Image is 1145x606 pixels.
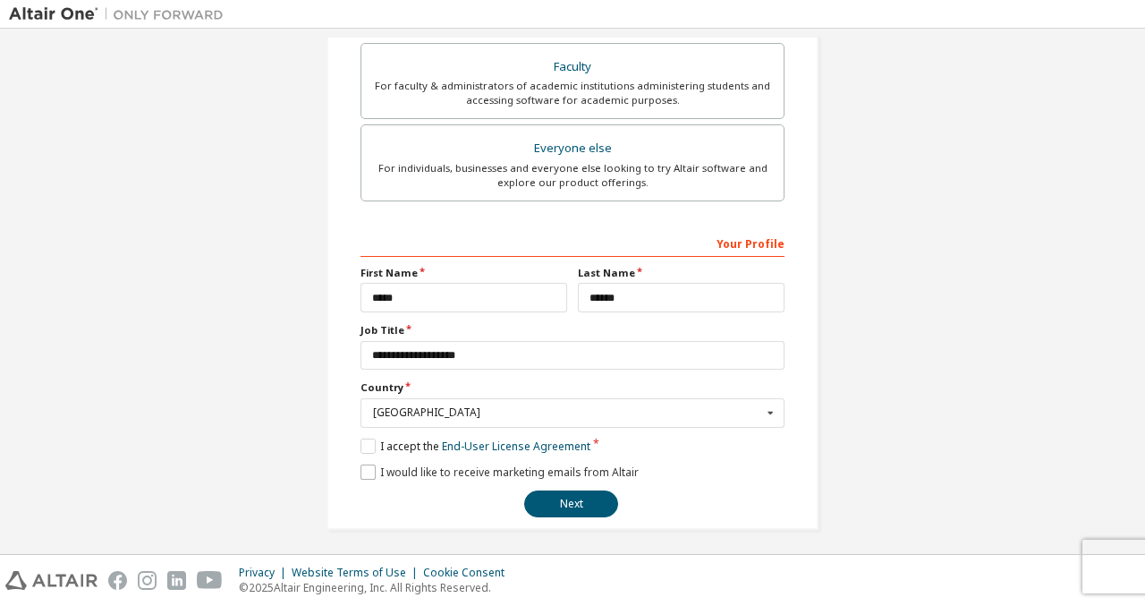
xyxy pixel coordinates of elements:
a: End-User License Agreement [442,439,590,454]
div: Cookie Consent [423,566,515,580]
p: © 2025 Altair Engineering, Inc. All Rights Reserved. [239,580,515,595]
img: youtube.svg [197,571,223,590]
button: Next [524,491,618,517]
div: Faculty [372,55,773,80]
label: Last Name [578,266,785,280]
img: facebook.svg [108,571,127,590]
label: First Name [360,266,567,280]
img: Altair One [9,5,233,23]
label: I accept the [360,439,590,454]
div: Everyone else [372,136,773,161]
div: For individuals, businesses and everyone else looking to try Altair software and explore our prod... [372,161,773,190]
div: Website Terms of Use [292,566,423,580]
label: Job Title [360,323,785,337]
div: Your Profile [360,228,785,257]
label: I would like to receive marketing emails from Altair [360,465,639,480]
img: instagram.svg [138,571,157,590]
div: For faculty & administrators of academic institutions administering students and accessing softwa... [372,79,773,107]
div: Privacy [239,566,292,580]
label: Country [360,380,785,395]
div: [GEOGRAPHIC_DATA] [373,407,762,418]
img: linkedin.svg [167,571,186,590]
img: altair_logo.svg [5,571,98,590]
